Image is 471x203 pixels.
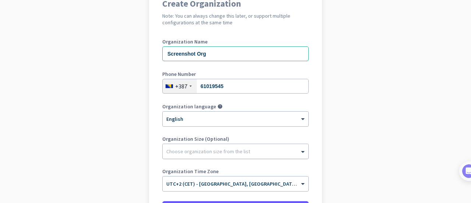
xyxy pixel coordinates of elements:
label: Organization Size (Optional) [162,136,309,141]
input: 30 212-345 [162,79,309,94]
i: help [217,104,223,109]
div: +387 [175,83,187,90]
label: Organization Time Zone [162,169,309,174]
label: Organization Name [162,39,309,44]
label: Organization language [162,104,216,109]
label: Phone Number [162,71,309,77]
input: What is the name of your organization? [162,46,309,61]
h2: Note: You can always change this later, or support multiple configurations at the same time [162,13,309,26]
